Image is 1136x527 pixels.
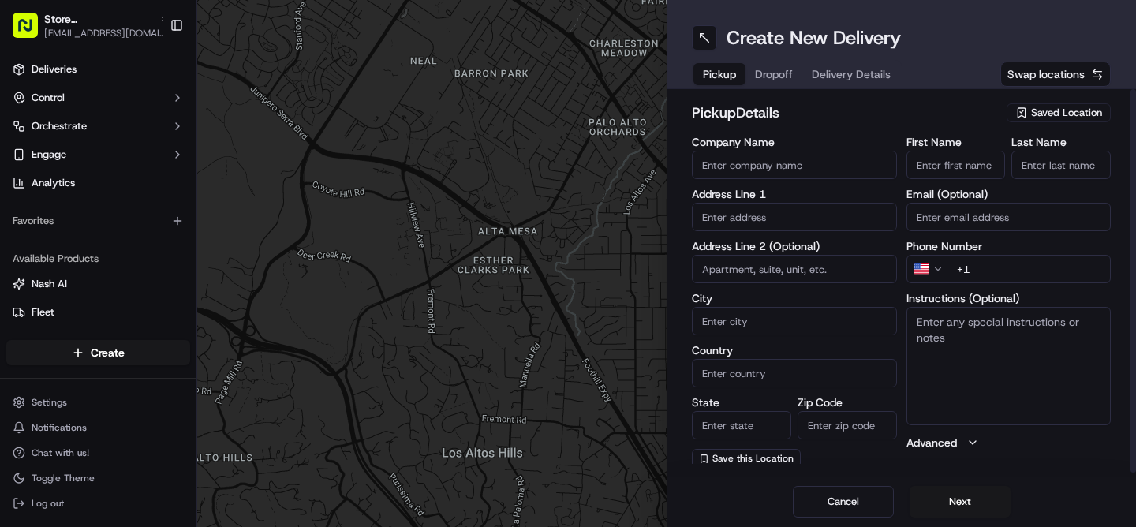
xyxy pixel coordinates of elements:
[16,63,287,88] p: Welcome 👋
[1011,136,1111,148] label: Last Name
[906,435,957,450] label: Advanced
[54,166,200,179] div: We're available if you need us!
[6,208,190,234] div: Favorites
[6,391,190,413] button: Settings
[1031,106,1102,120] span: Saved Location
[6,170,190,196] a: Analytics
[712,452,794,465] span: Save this Location
[692,241,897,252] label: Address Line 2 (Optional)
[692,189,897,200] label: Address Line 1
[798,411,897,439] input: Enter zip code
[32,472,95,484] span: Toggle Theme
[692,307,897,335] input: Enter city
[32,119,87,133] span: Orchestrate
[91,345,125,361] span: Create
[6,442,190,464] button: Chat with us!
[1011,151,1111,179] input: Enter last name
[692,203,897,231] input: Enter address
[6,57,190,82] a: Deliveries
[798,397,897,408] label: Zip Code
[32,91,65,105] span: Control
[947,255,1112,283] input: Enter phone number
[727,25,901,50] h1: Create New Delivery
[268,155,287,174] button: Start new chat
[6,142,190,167] button: Engage
[906,189,1112,200] label: Email (Optional)
[906,435,1112,450] button: Advanced
[44,27,170,39] button: [EMAIL_ADDRESS][DOMAIN_NAME]
[157,267,191,279] span: Pylon
[32,421,87,434] span: Notifications
[32,497,64,510] span: Log out
[16,151,44,179] img: 1736555255976-a54dd68f-1ca7-489b-9aae-adbdc363a1c4
[6,417,190,439] button: Notifications
[32,305,54,320] span: Fleet
[812,66,891,82] span: Delivery Details
[1007,66,1085,82] span: Swap locations
[703,66,736,82] span: Pickup
[6,246,190,271] div: Available Products
[6,467,190,489] button: Toggle Theme
[6,85,190,110] button: Control
[133,230,146,243] div: 💻
[755,66,793,82] span: Dropoff
[906,136,1006,148] label: First Name
[32,277,67,291] span: Nash AI
[692,255,897,283] input: Apartment, suite, unit, etc.
[692,411,791,439] input: Enter state
[149,229,253,245] span: API Documentation
[1000,62,1111,87] button: Swap locations
[32,229,121,245] span: Knowledge Base
[906,241,1112,252] label: Phone Number
[692,102,997,124] h2: pickup Details
[32,62,77,77] span: Deliveries
[793,486,894,518] button: Cancel
[692,293,897,304] label: City
[692,345,897,356] label: Country
[32,447,89,459] span: Chat with us!
[16,230,28,243] div: 📗
[692,359,897,387] input: Enter country
[6,492,190,514] button: Log out
[6,300,190,325] button: Fleet
[32,176,75,190] span: Analytics
[692,136,897,148] label: Company Name
[910,486,1011,518] button: Next
[6,114,190,139] button: Orchestrate
[32,148,66,162] span: Engage
[32,396,67,409] span: Settings
[6,340,190,365] button: Create
[16,16,47,47] img: Nash
[692,449,801,468] button: Save this Location
[41,102,284,118] input: Got a question? Start typing here...
[111,267,191,279] a: Powered byPylon
[906,151,1006,179] input: Enter first name
[906,203,1112,231] input: Enter email address
[692,397,791,408] label: State
[6,271,190,297] button: Nash AI
[692,151,897,179] input: Enter company name
[6,6,163,44] button: Store [GEOGRAPHIC_DATA] (Just Salad)[EMAIL_ADDRESS][DOMAIN_NAME]
[13,305,184,320] a: Fleet
[127,222,260,251] a: 💻API Documentation
[13,277,184,291] a: Nash AI
[1007,102,1111,124] button: Saved Location
[54,151,259,166] div: Start new chat
[44,11,153,27] button: Store [GEOGRAPHIC_DATA] (Just Salad)
[906,293,1112,304] label: Instructions (Optional)
[9,222,127,251] a: 📗Knowledge Base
